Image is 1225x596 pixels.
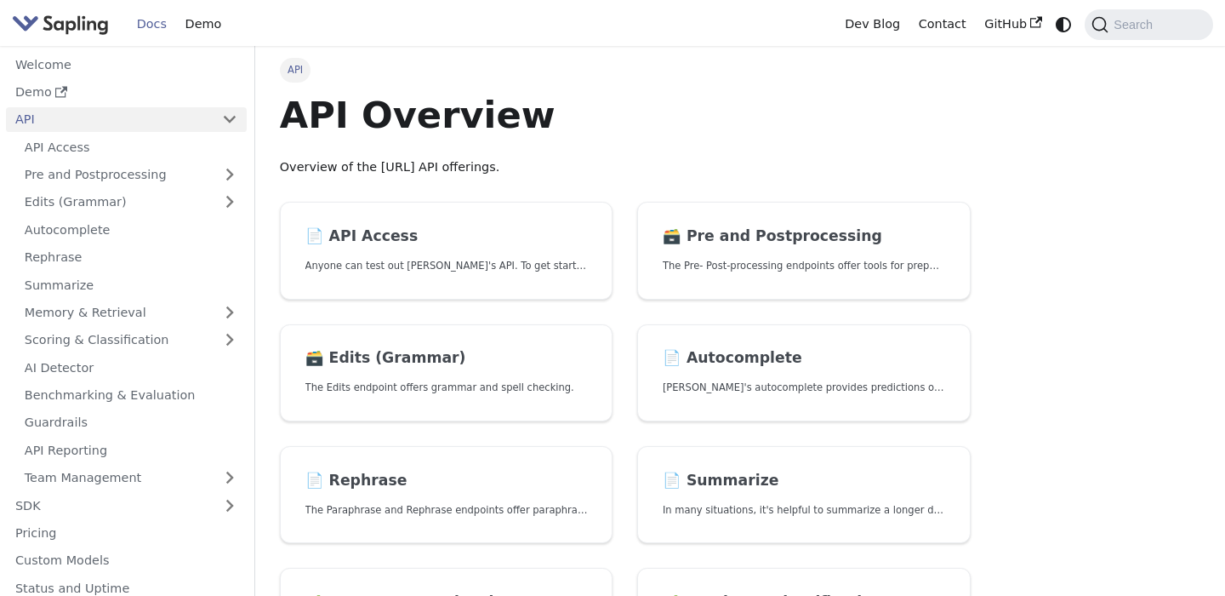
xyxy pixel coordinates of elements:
p: Overview of the [URL] API offerings. [280,158,971,178]
a: API Reporting [15,438,247,462]
a: Custom Models [6,548,247,573]
a: Team Management [15,466,247,490]
p: Sapling's autocomplete provides predictions of the next few characters or words [663,380,945,396]
a: Scoring & Classification [15,328,247,352]
a: SDK [6,493,213,518]
h2: Pre and Postprocessing [663,227,945,246]
a: Pre and Postprocessing [15,163,247,187]
a: Dev Blog [835,11,909,37]
span: API [280,58,311,82]
button: Collapse sidebar category 'API' [213,107,247,132]
h2: Rephrase [305,472,588,490]
a: 📄️ API AccessAnyone can test out [PERSON_NAME]'s API. To get started with the API, simply: [280,202,613,300]
button: Expand sidebar category 'SDK' [213,493,247,518]
p: In many situations, it's helpful to summarize a longer document into a shorter, more easily diges... [663,502,945,519]
a: Rephrase [15,245,247,270]
a: Guardrails [15,410,247,435]
h2: Autocomplete [663,349,945,368]
img: Sapling.ai [12,12,109,37]
a: 📄️ RephraseThe Paraphrase and Rephrase endpoints offer paraphrasing for particular styles. [280,446,613,544]
span: Search [1108,18,1163,32]
a: 🗃️ Edits (Grammar)The Edits endpoint offers grammar and spell checking. [280,324,613,422]
a: Pricing [6,521,247,546]
a: Welcome [6,52,247,77]
button: Search (Command+K) [1085,9,1212,40]
nav: Breadcrumbs [280,58,971,82]
a: Memory & Retrieval [15,301,247,325]
a: GitHub [975,11,1051,37]
a: 📄️ SummarizeIn many situations, it's helpful to summarize a longer document into a shorter, more ... [637,446,971,544]
h2: Edits (Grammar) [305,349,588,368]
a: AI Detector [15,355,247,380]
p: The Edits endpoint offers grammar and spell checking. [305,380,588,396]
a: Edits (Grammar) [15,190,247,215]
a: Demo [6,80,247,105]
a: Summarize [15,272,247,297]
button: Switch between dark and light mode (currently system mode) [1051,12,1076,37]
h2: Summarize [663,472,945,490]
p: The Paraphrase and Rephrase endpoints offer paraphrasing for particular styles. [305,502,588,519]
h1: API Overview [280,92,971,138]
a: Sapling.aiSapling.ai [12,12,115,37]
a: 🗃️ Pre and PostprocessingThe Pre- Post-processing endpoints offer tools for preparing your text d... [637,202,971,300]
a: API [6,107,213,132]
p: Anyone can test out Sapling's API. To get started with the API, simply: [305,258,588,274]
a: API Access [15,135,247,159]
a: Benchmarking & Evaluation [15,383,247,408]
h2: API Access [305,227,588,246]
p: The Pre- Post-processing endpoints offer tools for preparing your text data for ingestation as we... [663,258,945,274]
a: Autocomplete [15,217,247,242]
a: Demo [176,11,231,37]
a: Docs [128,11,176,37]
a: Contact [909,11,976,37]
a: 📄️ Autocomplete[PERSON_NAME]'s autocomplete provides predictions of the next few characters or words [637,324,971,422]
